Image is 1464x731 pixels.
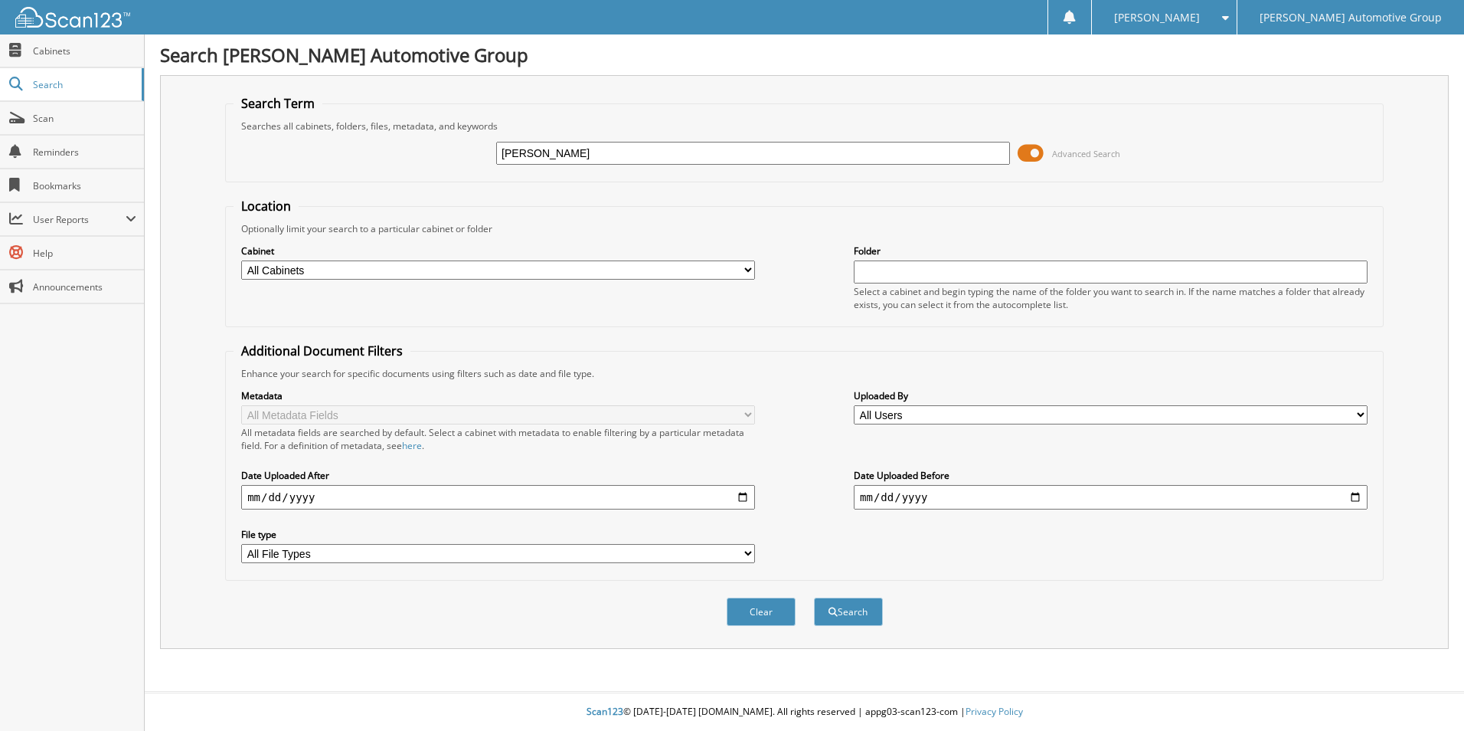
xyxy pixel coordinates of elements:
[1114,13,1200,22] span: [PERSON_NAME]
[33,280,136,293] span: Announcements
[234,198,299,215] legend: Location
[234,367,1375,380] div: Enhance your search for specific documents using filters such as date and file type.
[814,598,883,626] button: Search
[854,389,1368,402] label: Uploaded By
[234,222,1375,235] div: Optionally limit your search to a particular cabinet or folder
[234,343,410,359] legend: Additional Document Filters
[33,247,136,260] span: Help
[241,528,755,541] label: File type
[145,693,1464,731] div: © [DATE]-[DATE] [DOMAIN_NAME]. All rights reserved | appg03-scan123-com |
[234,95,322,112] legend: Search Term
[33,112,136,125] span: Scan
[1260,13,1442,22] span: [PERSON_NAME] Automotive Group
[587,705,623,718] span: Scan123
[160,42,1449,67] h1: Search [PERSON_NAME] Automotive Group
[727,598,796,626] button: Clear
[854,485,1368,510] input: end
[33,44,136,57] span: Cabinets
[234,120,1375,133] div: Searches all cabinets, folders, files, metadata, and keywords
[1052,148,1120,159] span: Advanced Search
[241,244,755,257] label: Cabinet
[241,485,755,510] input: start
[854,469,1368,482] label: Date Uploaded Before
[854,244,1368,257] label: Folder
[402,439,422,452] a: here
[966,705,1023,718] a: Privacy Policy
[241,426,755,452] div: All metadata fields are searched by default. Select a cabinet with metadata to enable filtering b...
[33,179,136,192] span: Bookmarks
[241,389,755,402] label: Metadata
[15,7,130,28] img: scan123-logo-white.svg
[33,146,136,159] span: Reminders
[33,78,134,91] span: Search
[241,469,755,482] label: Date Uploaded After
[33,213,126,226] span: User Reports
[1387,657,1464,731] iframe: Chat Widget
[854,285,1368,311] div: Select a cabinet and begin typing the name of the folder you want to search in. If the name match...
